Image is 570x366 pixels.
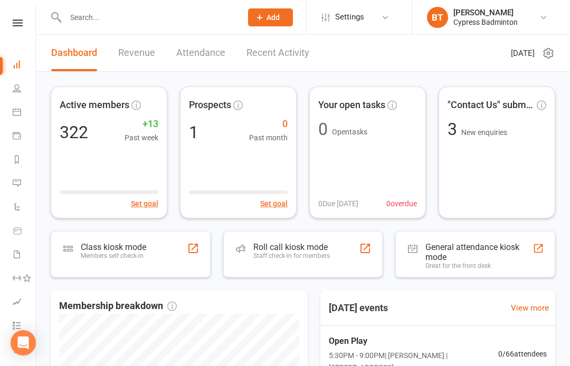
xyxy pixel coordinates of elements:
[13,78,36,101] a: People
[81,242,146,252] div: Class kiosk mode
[13,54,36,78] a: Dashboard
[125,117,158,132] span: +13
[62,10,234,25] input: Search...
[253,242,330,252] div: Roll call kiosk mode
[453,17,518,27] div: Cypress Badminton
[118,35,155,71] a: Revenue
[59,298,177,314] span: Membership breakdown
[320,298,396,317] h3: [DATE] events
[81,252,146,259] div: Members self check-in
[335,5,364,29] span: Settings
[318,198,358,209] span: 0 Due [DATE]
[427,7,448,28] div: BT
[267,13,280,22] span: Add
[448,98,535,113] span: "Contact Us" submissions
[11,330,36,355] div: Open Intercom Messenger
[13,291,36,315] a: Assessments
[253,252,330,259] div: Staff check-in for members
[318,98,385,113] span: Your open tasks
[453,8,518,17] div: [PERSON_NAME]
[260,198,288,209] button: Set goal
[332,128,367,136] span: Open tasks
[131,198,158,209] button: Set goal
[51,35,97,71] a: Dashboard
[60,124,88,141] div: 322
[13,149,36,172] a: Reports
[425,262,533,269] div: Great for the front desk
[125,132,158,143] span: Past week
[246,35,309,71] a: Recent Activity
[249,132,288,143] span: Past month
[176,35,225,71] a: Attendance
[498,348,547,360] span: 0 / 66 attendees
[13,220,36,244] a: Product Sales
[511,302,549,314] a: View more
[511,47,535,60] span: [DATE]
[13,101,36,125] a: Calendar
[461,128,507,137] span: New enquiries
[329,334,498,348] span: Open Play
[318,121,328,138] div: 0
[189,124,198,141] div: 1
[248,8,293,26] button: Add
[425,242,533,262] div: General attendance kiosk mode
[60,98,129,113] span: Active members
[448,119,461,139] span: 3
[249,117,288,132] span: 0
[189,98,231,113] span: Prospects
[13,125,36,149] a: Payments
[386,198,417,209] span: 0 overdue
